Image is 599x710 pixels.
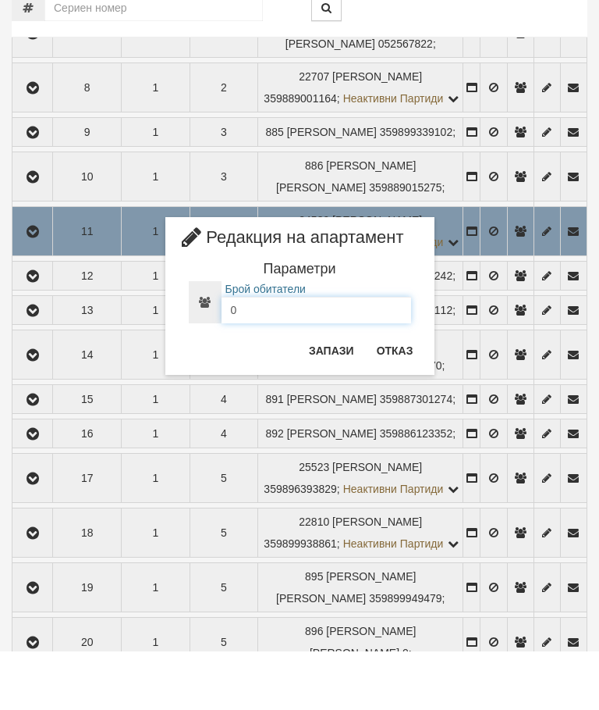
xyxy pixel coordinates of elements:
[222,337,310,358] span: Брой обитатели
[44,53,263,80] input: Сериен номер
[222,355,411,382] input: Брой обитатели
[177,287,404,316] span: Редакция на апартамент
[44,27,238,53] input: Партида №
[299,397,363,422] button: Запази
[367,397,423,422] button: Отказ
[177,320,423,336] h4: Параметри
